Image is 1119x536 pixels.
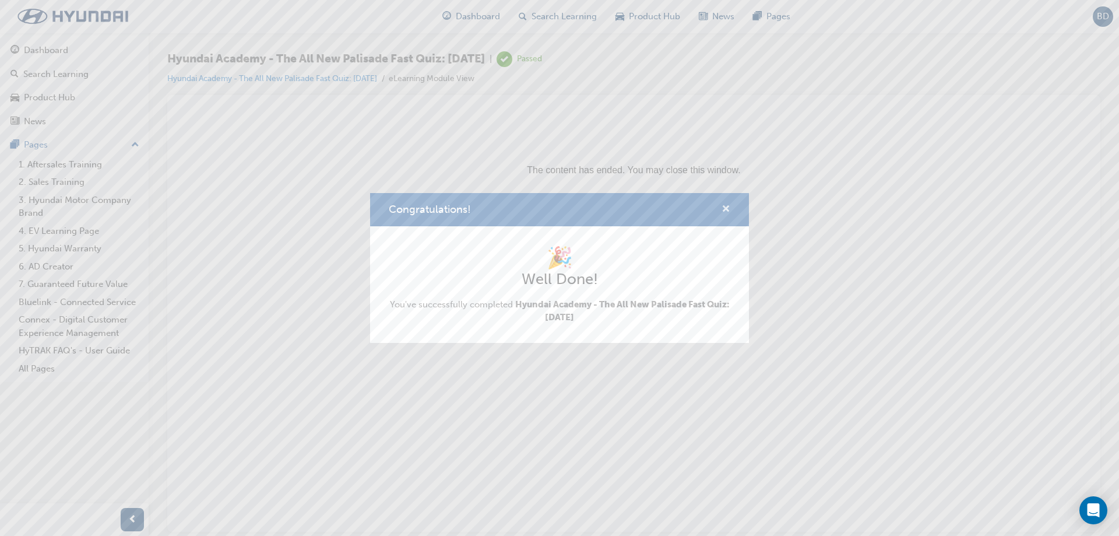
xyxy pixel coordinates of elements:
[722,202,730,217] button: cross-icon
[370,193,749,343] div: Congratulations!
[389,298,730,324] span: You've successfully completed
[389,245,730,271] h1: 🎉
[1079,496,1107,524] div: Open Intercom Messenger
[389,270,730,289] h2: Well Done!
[389,203,471,216] span: Congratulations!
[722,205,730,215] span: cross-icon
[5,9,910,62] p: The content has ended. You may close this window.
[515,299,730,323] span: Hyundai Academy - The All New Palisade Fast Quiz: [DATE]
